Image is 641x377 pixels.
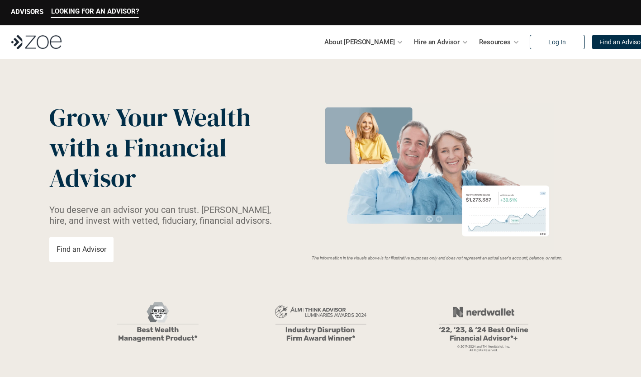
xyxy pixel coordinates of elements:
[57,245,106,254] p: Find an Advisor
[49,100,251,135] span: Grow Your Wealth
[49,237,114,262] a: Find an Advisor
[530,35,585,49] a: Log In
[548,38,566,46] p: Log In
[312,255,563,260] em: The information in the visuals above is for illustrative purposes only and does not represent an ...
[414,35,460,49] p: Hire an Advisor
[49,130,232,195] span: with a Financial Advisor
[324,35,394,49] p: About [PERSON_NAME]
[479,35,511,49] p: Resources
[51,7,139,15] p: LOOKING FOR AN ADVISOR?
[49,204,283,226] p: You deserve an advisor you can trust. [PERSON_NAME], hire, and invest with vetted, fiduciary, fin...
[11,8,43,16] p: ADVISORS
